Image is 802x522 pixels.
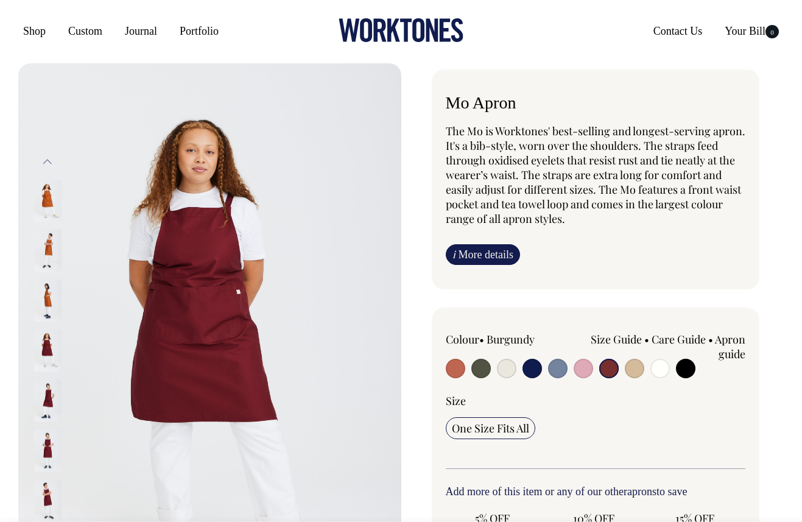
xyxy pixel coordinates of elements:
[446,417,535,439] input: One Size Fits All
[627,485,656,498] a: aprons
[446,332,566,347] div: Colour
[175,20,223,42] a: Portfolio
[720,20,784,42] a: Your Bill0
[446,393,746,408] div: Size
[644,332,649,347] span: •
[452,248,456,261] span: i
[34,379,62,421] img: burgundy
[120,20,162,42] a: Journal
[652,332,706,347] a: Care Guide
[34,479,62,521] img: burgundy
[446,124,745,226] span: The Mo is Worktones' best-selling and longest-serving apron. It's a bib-style, worn over the shou...
[34,279,62,322] img: rust
[765,25,779,38] span: 0
[446,244,520,265] a: iMore details
[34,329,62,372] img: burgundy
[63,20,107,42] a: Custom
[38,149,57,176] button: Previous
[452,421,529,436] span: One Size Fits All
[591,332,642,347] a: Size Guide
[479,332,484,347] span: •
[708,332,713,347] span: •
[34,229,62,272] img: rust
[34,179,62,222] img: rust
[18,20,51,42] a: Shop
[487,332,535,347] label: Burgundy
[446,94,746,113] h6: Mo Apron
[715,332,745,361] a: Apron guide
[446,486,746,498] h6: Add more of this item or any of our other to save
[34,429,62,471] img: burgundy
[649,20,708,42] a: Contact Us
